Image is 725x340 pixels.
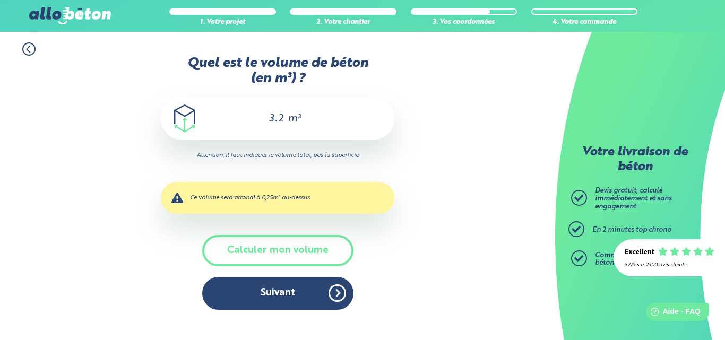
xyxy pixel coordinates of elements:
[255,112,285,125] input: 0
[202,277,353,309] button: Suivant
[202,235,353,266] button: Calculer mon volume
[161,151,394,161] i: Attention, il faut indiquer le volume total, pas la superficie
[290,19,396,27] div: 2. Votre chantier
[631,299,713,328] iframe: Help widget launcher
[161,182,394,214] div: Ce volume sera arrondi à 0,25m³ au-dessus
[531,19,637,27] div: 4. Votre commande
[169,19,275,27] div: 1. Votre projet
[411,19,517,27] div: 3. Vos coordonnées
[288,114,300,124] span: m³
[29,7,111,24] img: allobéton
[161,56,394,87] label: Quel est le volume de béton (en m³) ?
